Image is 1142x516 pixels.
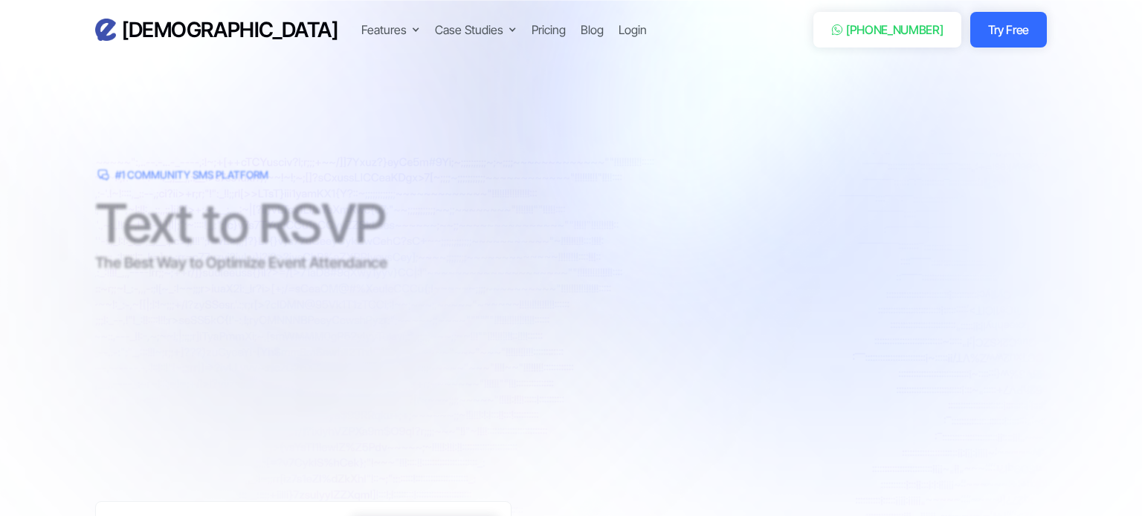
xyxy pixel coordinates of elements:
[532,21,566,39] a: Pricing
[619,21,647,39] a: Login
[361,21,420,39] div: Features
[581,21,604,39] a: Blog
[846,21,943,39] div: [PHONE_NUMBER]
[95,17,338,43] a: home
[361,21,407,39] div: Features
[435,21,503,39] div: Case Studies
[95,252,512,274] h3: The Best Way to Optimize Event Attendance
[95,201,512,246] h1: Text to RSVP
[970,12,1047,48] a: Try Free
[435,21,517,39] div: Case Studies
[115,168,268,183] div: #1 Community SMS Platform
[813,12,961,48] a: [PHONE_NUMBER]
[122,17,338,43] h3: [DEMOGRAPHIC_DATA]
